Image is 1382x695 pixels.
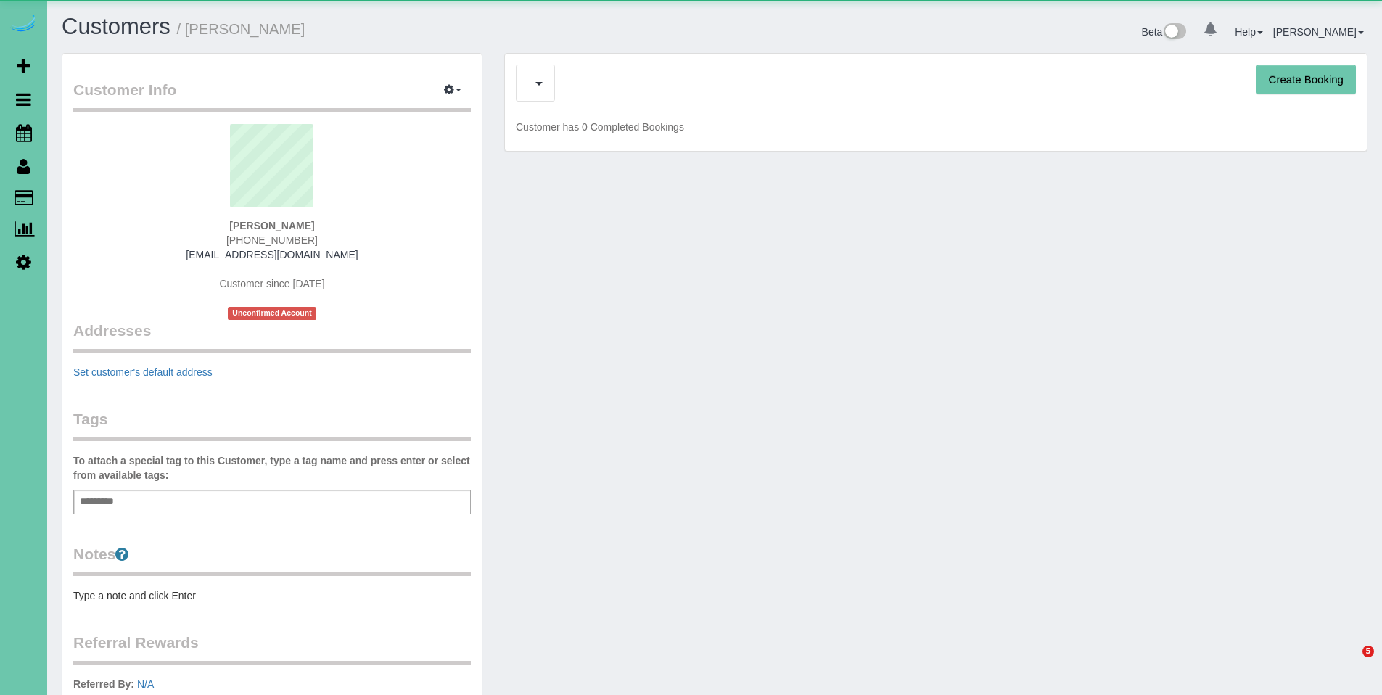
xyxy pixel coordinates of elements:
[516,120,1356,134] p: Customer has 0 Completed Bookings
[137,678,154,690] a: N/A
[73,408,471,441] legend: Tags
[1362,646,1374,657] span: 5
[73,677,134,691] label: Referred By:
[1256,65,1356,95] button: Create Booking
[186,249,358,260] a: [EMAIL_ADDRESS][DOMAIN_NAME]
[62,14,170,39] a: Customers
[177,21,305,37] small: / [PERSON_NAME]
[73,543,471,576] legend: Notes
[228,307,316,319] span: Unconfirmed Account
[73,366,213,378] a: Set customer's default address
[73,588,471,603] pre: Type a note and click Enter
[9,15,38,35] img: Automaid Logo
[229,220,314,231] strong: [PERSON_NAME]
[1333,646,1367,680] iframe: Intercom live chat
[226,234,318,246] span: [PHONE_NUMBER]
[1162,23,1186,42] img: New interface
[1235,26,1263,38] a: Help
[1142,26,1187,38] a: Beta
[73,453,471,482] label: To attach a special tag to this Customer, type a tag name and press enter or select from availabl...
[73,632,471,665] legend: Referral Rewards
[73,79,471,112] legend: Customer Info
[1273,26,1364,38] a: [PERSON_NAME]
[219,278,324,289] span: Customer since [DATE]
